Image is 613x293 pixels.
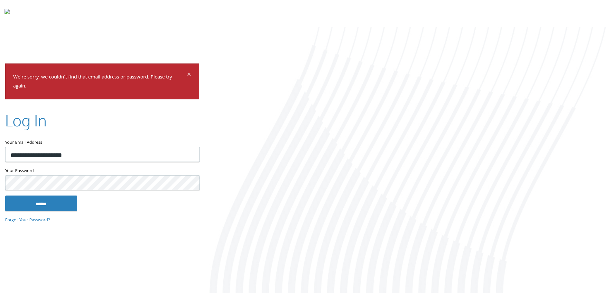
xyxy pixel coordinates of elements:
[187,69,191,81] span: ×
[5,167,199,175] label: Your Password
[5,110,47,131] h2: Log In
[5,216,50,224] a: Forgot Your Password?
[13,73,186,91] p: We're sorry, we couldn't find that email address or password. Please try again.
[187,71,191,79] button: Dismiss alert
[5,7,10,20] img: todyl-logo-dark.svg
